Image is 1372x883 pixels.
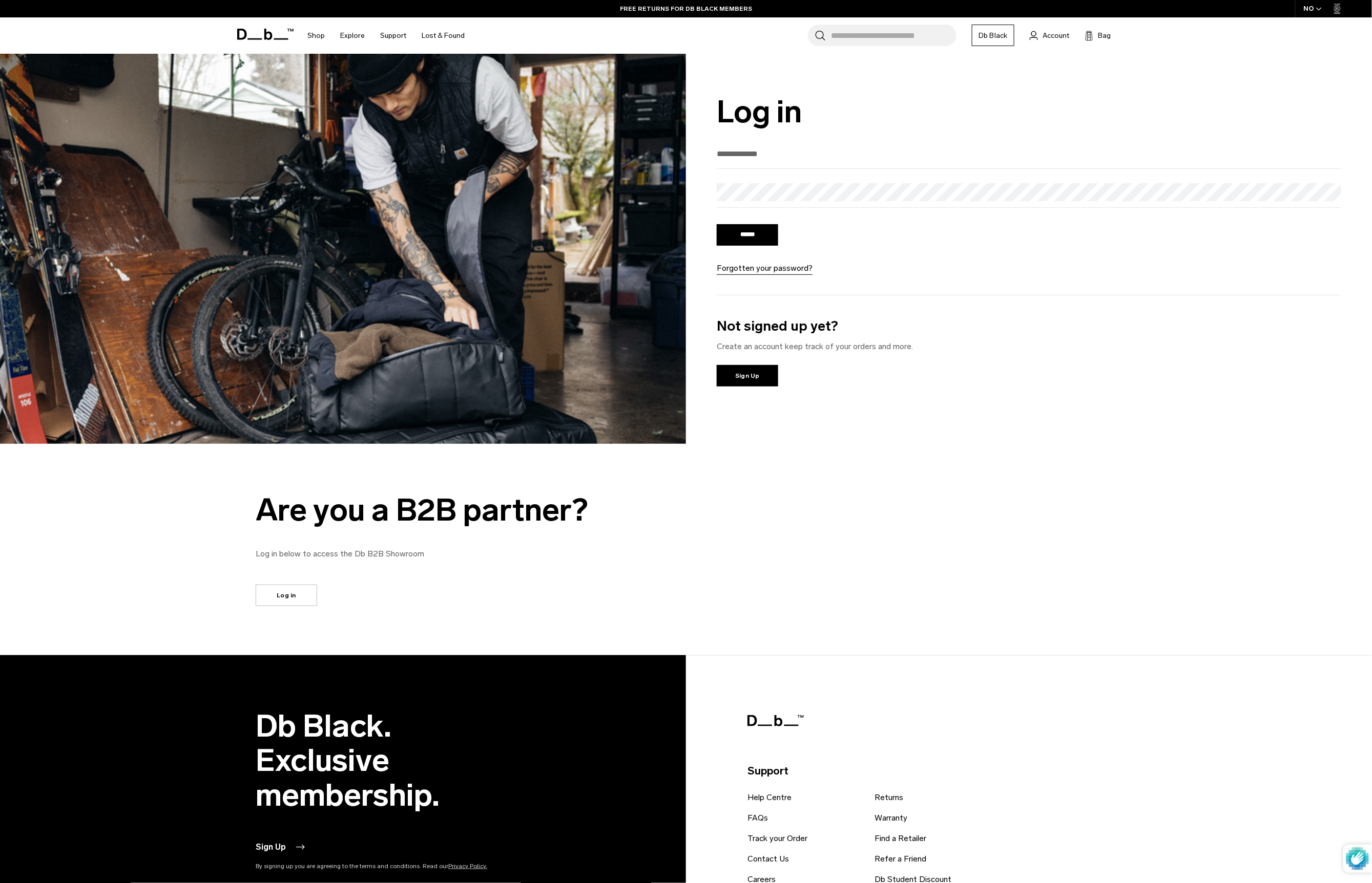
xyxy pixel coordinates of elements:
div: Are you a B2B partner? [256,493,717,527]
a: Refer a Friend [875,853,926,865]
a: Find a Retailer [875,832,926,845]
h2: Db Black. Exclusive membership. [256,709,532,812]
a: Explore [340,17,365,54]
a: Privacy Policy. [448,863,487,870]
a: Log in [256,585,317,606]
p: Support [747,763,1106,779]
a: Warranty [875,812,907,824]
a: Contact Us [747,853,789,865]
a: Help Centre [747,791,792,804]
a: Forgotten your password? [717,262,813,274]
a: Sign Up [717,365,778,386]
a: Lost & Found [422,17,465,54]
a: Account [1030,29,1070,41]
h3: Not signed up yet? [717,316,1341,337]
p: Log in below to access the Db B2B Showroom [256,548,717,560]
a: Track your Order [747,832,807,845]
button: Sign Up [256,841,306,853]
a: FREE RETURNS FOR DB BLACK MEMBERS [620,4,753,13]
a: Shop [307,17,325,54]
p: By signing up you are agreeing to the terms and conditions. Read our [256,862,532,871]
span: Account [1043,30,1070,41]
a: Db Black [972,25,1014,46]
a: Returns [875,791,903,804]
a: FAQs [747,812,768,824]
button: Bag [1085,29,1111,41]
a: Support [380,17,406,54]
img: Protected by hCaptcha [1346,845,1369,873]
nav: Main Navigation [300,17,472,54]
span: Bag [1098,30,1111,41]
h1: Log in [717,95,1341,129]
p: Create an account keep track of your orders and more. [717,340,1341,353]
